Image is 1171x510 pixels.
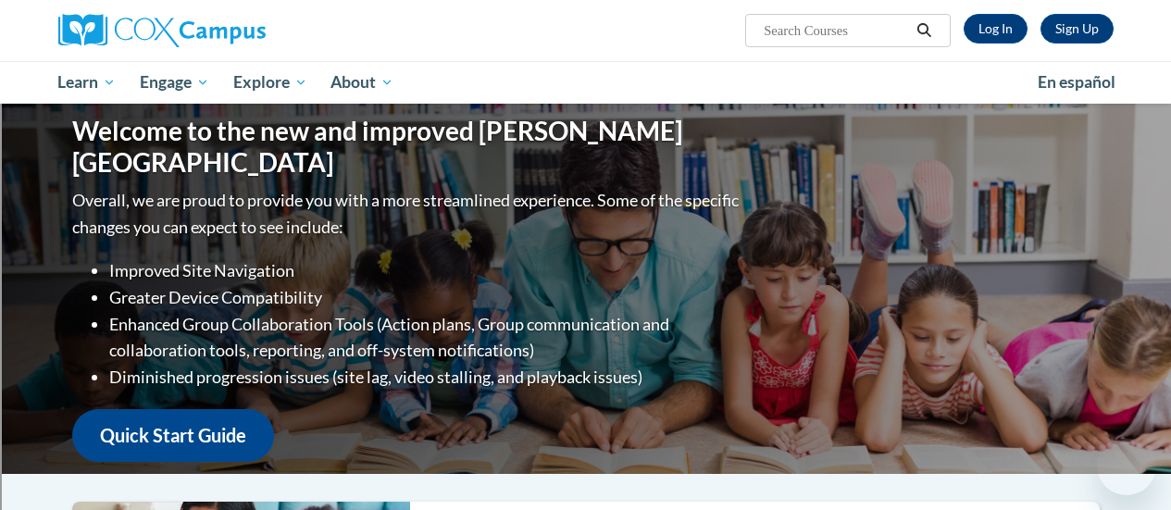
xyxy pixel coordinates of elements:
a: Explore [221,61,319,104]
iframe: Button to launch messaging window [1097,436,1156,495]
span: En español [1038,72,1115,92]
button: Search [910,19,938,42]
input: Search Courses [762,19,910,42]
span: Explore [233,71,307,93]
span: About [330,71,393,93]
a: Log In [964,14,1028,44]
a: Register [1040,14,1114,44]
a: En español [1026,63,1127,102]
a: Cox Campus [58,14,392,47]
span: Engage [140,71,209,93]
a: Engage [128,61,221,104]
span: Learn [57,71,116,93]
a: Learn [46,61,129,104]
img: Cox Campus [58,14,266,47]
div: Main menu [44,61,1127,104]
a: About [318,61,405,104]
